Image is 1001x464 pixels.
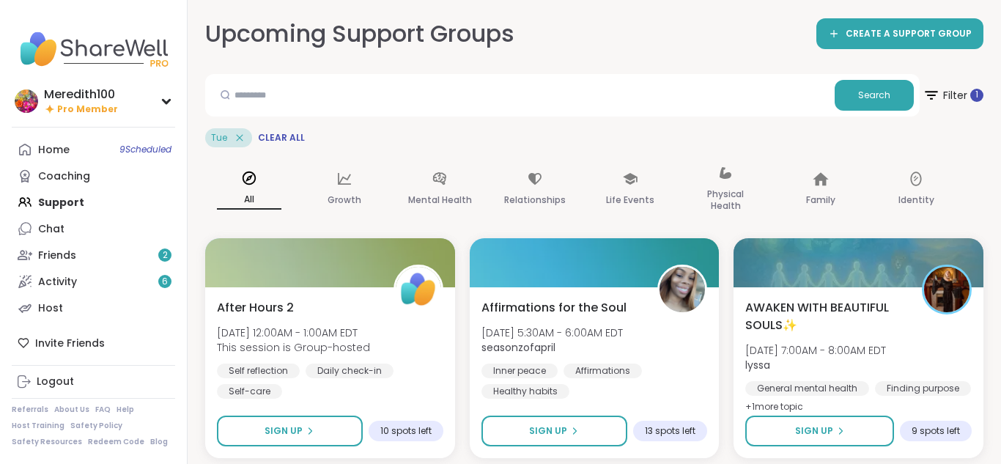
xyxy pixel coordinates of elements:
a: Referrals [12,405,48,415]
a: Redeem Code [88,437,144,447]
div: Invite Friends [12,330,175,356]
span: 9 spots left [912,425,960,437]
span: 10 spots left [380,425,432,437]
span: 6 [162,276,168,288]
span: Sign Up [795,424,833,438]
span: 9 Scheduled [119,144,171,155]
span: 2 [163,249,168,262]
button: Sign Up [481,416,628,446]
div: Self-care [217,384,282,399]
span: Pro Member [57,103,118,116]
div: Home [38,143,70,158]
div: Friends [38,248,76,263]
a: Host Training [12,421,64,431]
span: Sign Up [265,424,303,438]
b: seasonzofapril [481,340,555,355]
div: General mental health [745,381,869,396]
img: ShareWell [396,267,441,312]
button: Search [835,80,914,111]
span: After Hours 2 [217,299,294,317]
p: Identity [898,191,934,209]
span: Search [858,89,890,102]
button: Sign Up [745,416,894,446]
p: Life Events [606,191,654,209]
a: CREATE A SUPPORT GROUP [816,18,983,49]
div: Self reflection [217,364,300,378]
div: Affirmations [564,364,642,378]
p: All [217,191,281,210]
div: Inner peace [481,364,558,378]
span: 1 [975,89,978,101]
span: Sign Up [529,424,567,438]
div: Coaching [38,169,90,184]
div: Meredith100 [44,86,118,103]
a: Host [12,295,175,321]
a: Coaching [12,163,175,189]
p: Mental Health [408,191,472,209]
p: Relationships [504,191,566,209]
span: [DATE] 5:30AM - 6:00AM EDT [481,325,623,340]
span: Filter [923,78,983,113]
span: CREATE A SUPPORT GROUP [846,28,972,40]
div: Finding purpose [875,381,971,396]
a: About Us [54,405,89,415]
span: This session is Group-hosted [217,340,370,355]
div: Logout [37,375,74,389]
span: Affirmations for the Soul [481,299,627,317]
img: lyssa [924,267,969,312]
span: Tue [211,132,227,144]
div: Activity [38,275,77,290]
p: Family [806,191,835,209]
span: Clear All [258,132,305,144]
a: Chat [12,216,175,242]
a: Help [117,405,134,415]
div: Host [38,301,63,316]
span: [DATE] 7:00AM - 8:00AM EDT [745,343,886,358]
img: ShareWell Nav Logo [12,23,175,75]
a: Blog [150,437,168,447]
h2: Upcoming Support Groups [205,18,514,51]
div: Healthy habits [481,384,569,399]
span: [DATE] 12:00AM - 1:00AM EDT [217,325,370,340]
b: lyssa [745,358,770,372]
a: Safety Resources [12,437,82,447]
a: Activity6 [12,268,175,295]
a: Friends2 [12,242,175,268]
span: 13 spots left [645,425,695,437]
button: Sign Up [217,416,363,446]
span: AWAKEN WITH BEAUTIFUL SOULS✨ [745,299,906,334]
img: Meredith100 [15,89,38,113]
a: Safety Policy [70,421,122,431]
button: Filter 1 [923,74,983,117]
a: Home9Scheduled [12,136,175,163]
a: FAQ [95,405,111,415]
div: Chat [38,222,64,237]
img: seasonzofapril [660,267,705,312]
div: Daily check-in [306,364,394,378]
p: Physical Health [693,185,758,215]
a: Logout [12,369,175,395]
p: Growth [328,191,361,209]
